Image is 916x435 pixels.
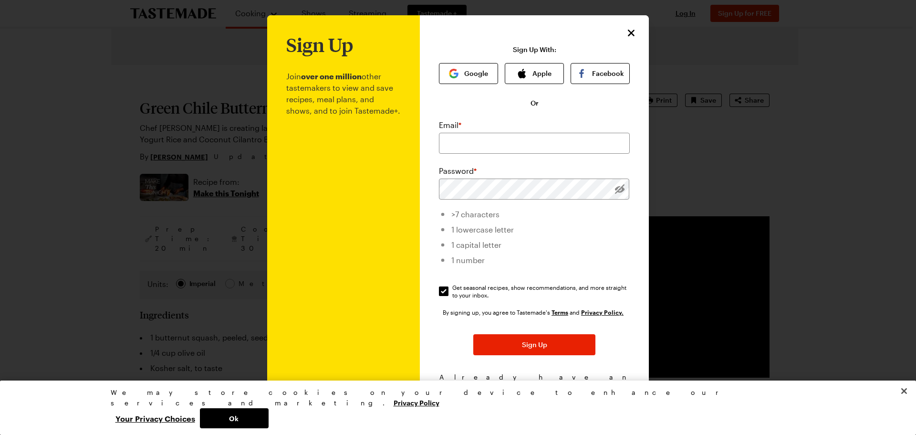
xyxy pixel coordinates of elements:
[451,225,514,234] span: 1 lowercase letter
[443,308,626,317] div: By signing up, you agree to Tastemade's and
[625,27,637,39] button: Close
[439,63,498,84] button: Google
[439,165,477,177] label: Password
[439,119,461,131] label: Email
[505,63,564,84] button: Apple
[571,63,630,84] button: Facebook
[200,408,269,428] button: Ok
[301,72,362,81] b: over one million
[439,373,630,391] span: Already have an account?
[111,387,798,408] div: We may store cookies on your device to enhance our services and marketing.
[452,284,631,299] span: Get seasonal recipes, show recommendations, and more straight to your inbox.
[439,286,448,296] input: Get seasonal recipes, show recommendations, and more straight to your inbox.
[552,308,568,316] a: Tastemade Terms of Service
[286,55,401,412] p: Join other tastemakers to view and save recipes, meal plans, and shows, and to join Tastemade+.
[451,210,500,219] span: >7 characters
[451,255,485,265] span: 1 number
[473,334,595,355] button: Sign Up
[111,387,798,428] div: Privacy
[286,34,353,55] h1: Sign Up
[581,308,624,316] a: Tastemade Privacy Policy
[111,408,200,428] button: Your Privacy Choices
[394,398,439,407] a: More information about your privacy, opens in a new tab
[894,381,915,402] button: Close
[522,340,547,350] span: Sign Up
[513,46,556,53] p: Sign Up With:
[451,240,501,249] span: 1 capital letter
[531,98,539,108] span: Or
